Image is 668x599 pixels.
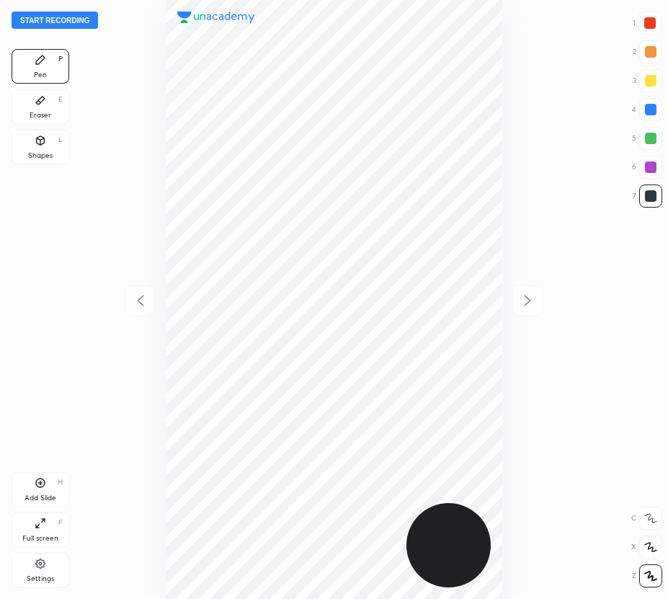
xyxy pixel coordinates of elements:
[28,152,53,159] div: Shapes
[58,96,63,103] div: E
[631,507,662,530] div: C
[58,519,63,526] div: F
[633,40,662,63] div: 2
[25,494,56,502] div: Add Slide
[22,535,58,542] div: Full screen
[633,69,662,92] div: 3
[631,536,662,559] div: X
[12,12,98,29] button: Start recording
[30,112,51,119] div: Eraser
[633,12,662,35] div: 1
[632,564,662,587] div: Z
[632,156,662,179] div: 6
[632,127,662,150] div: 5
[58,136,63,143] div: L
[58,479,63,486] div: H
[58,56,63,63] div: P
[34,71,47,79] div: Pen
[177,12,255,23] img: logo.38c385cc.svg
[633,185,662,208] div: 7
[27,575,54,582] div: Settings
[632,98,662,121] div: 4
